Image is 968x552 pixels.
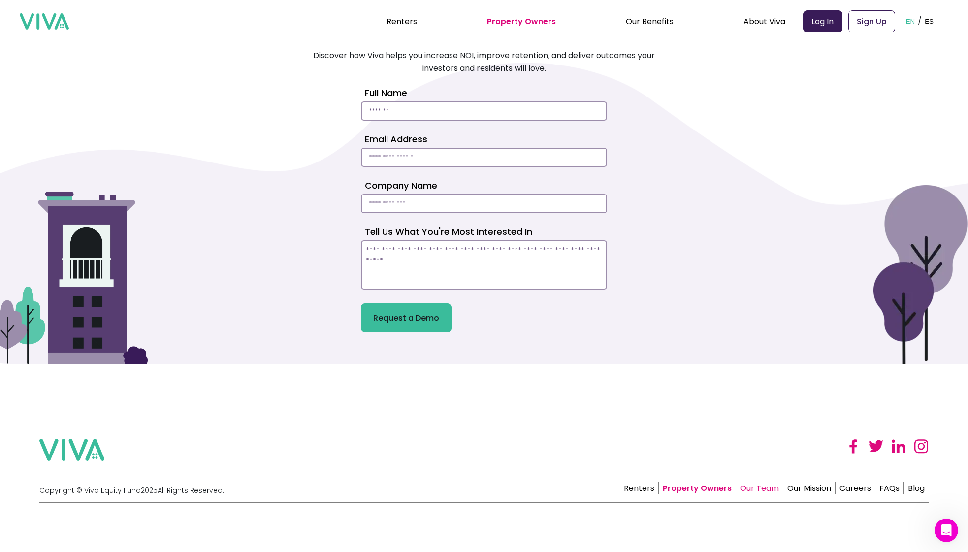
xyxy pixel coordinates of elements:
a: Renters [387,16,417,27]
a: Log In [803,10,842,32]
button: Request a Demo [361,303,452,332]
div: About Viva [743,9,785,33]
img: twitter [869,439,883,454]
a: Property Owners [659,482,736,494]
label: Full Name [365,86,607,99]
a: Our Team [736,482,783,494]
button: EN [903,6,918,36]
img: Two trees [873,185,968,364]
a: Renters [620,482,659,494]
a: Blog [904,482,929,494]
label: Tell Us What You're Most Interested In [365,225,607,238]
a: Sign Up [848,10,895,32]
img: linked in [891,439,906,454]
img: viva [39,439,104,461]
div: Our Benefits [626,9,674,33]
a: FAQs [875,482,904,494]
img: viva [20,13,69,30]
iframe: Intercom live chat [935,519,958,542]
label: Email Address [365,132,607,146]
p: Copyright © Viva Equity Fund 2025 All Rights Reserved. [39,487,224,494]
a: Property Owners [487,16,556,27]
p: Discover how Viva helps you increase NOI, improve retention, and deliver outcomes your investors ... [299,49,669,74]
img: facebook [846,439,861,454]
p: / [918,14,922,29]
button: ES [922,6,936,36]
a: Careers [836,482,875,494]
label: Company Name [365,179,607,192]
a: Our Mission [783,482,836,494]
img: instagram [914,439,929,454]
